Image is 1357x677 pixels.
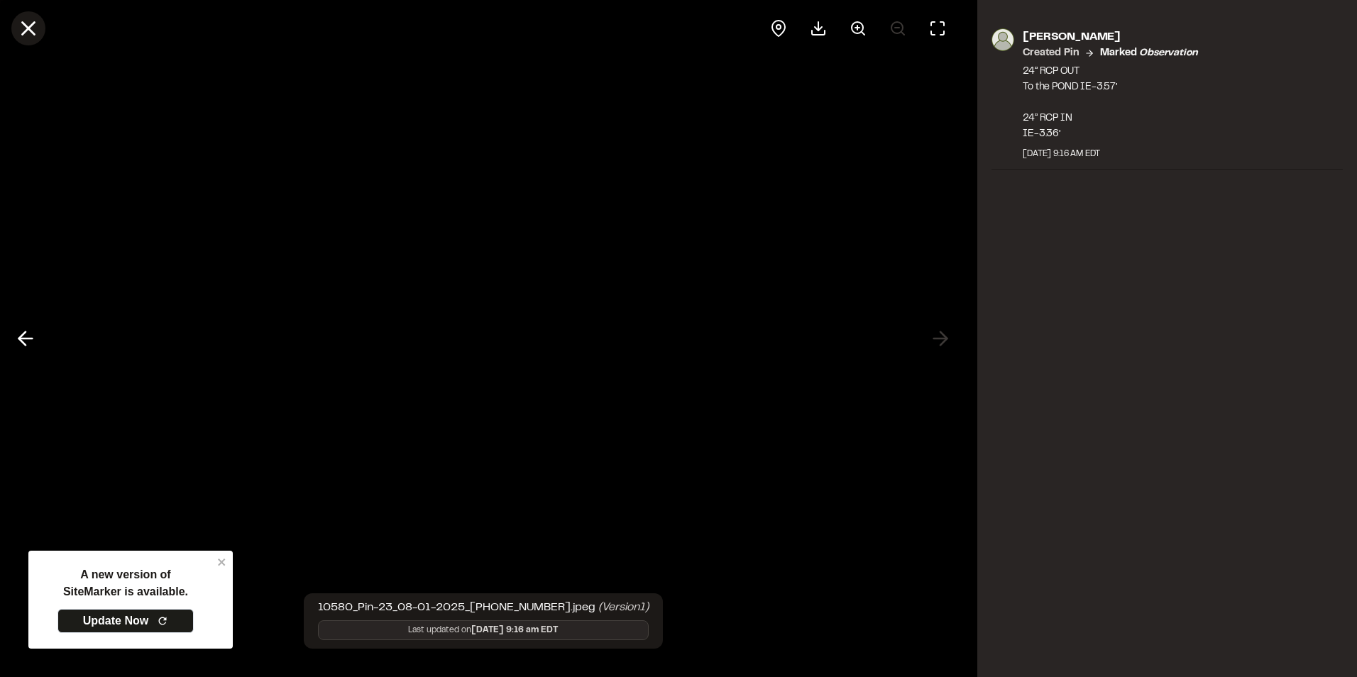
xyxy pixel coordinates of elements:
[762,11,796,45] div: View pin on map
[1023,64,1197,142] p: 24” RCP OUT To the POND IE-3.57’ 24” RCP IN IE-3.36’
[921,11,955,45] button: Toggle Fullscreen
[1139,49,1197,57] em: observation
[841,11,875,45] button: Zoom in
[1100,45,1197,61] p: Marked
[11,11,45,45] button: Close modal
[1023,148,1197,160] div: [DATE] 9:16 AM EDT
[1023,28,1197,45] p: [PERSON_NAME]
[991,28,1014,51] img: photo
[9,321,43,356] button: Previous photo
[1023,45,1079,61] p: Created Pin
